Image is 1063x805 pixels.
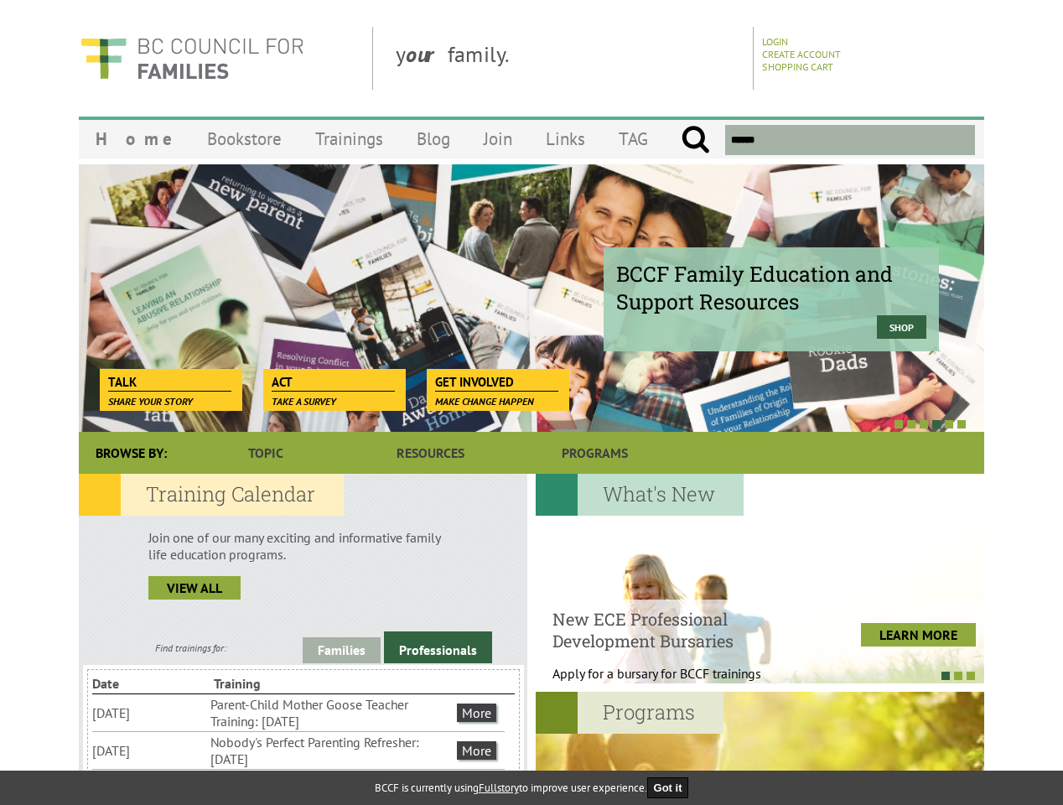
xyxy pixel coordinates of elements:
a: Home [79,119,190,158]
a: More [457,704,496,722]
a: TAG [602,119,665,158]
a: Login [762,35,788,48]
a: Bookstore [190,119,298,158]
a: Create Account [762,48,841,60]
button: Got it [647,777,689,798]
a: Join [467,119,529,158]
span: Get Involved [435,373,558,392]
li: [DATE] [92,703,207,723]
li: Date [92,673,210,693]
p: Apply for a bursary for BCCF trainings West... [552,665,803,699]
a: Shop [877,315,926,339]
span: Make change happen [435,395,534,408]
img: BC Council for FAMILIES [79,27,305,90]
div: Find trainings for: [79,641,303,654]
a: Trainings [298,119,400,158]
input: Submit [681,125,710,155]
a: Resources [348,432,512,474]
div: Browse By: [79,432,184,474]
span: BCCF Family Education and Support Resources [616,260,926,315]
a: More [457,741,496,760]
span: Share your story [108,395,193,408]
a: Links [529,119,602,158]
a: Topic [184,432,348,474]
a: Get Involved Make change happen [427,369,567,392]
a: Blog [400,119,467,158]
a: Act Take a survey [263,369,403,392]
h2: Programs [536,692,723,734]
strong: our [406,40,448,68]
h4: New ECE Professional Development Bursaries [552,608,803,652]
p: Join one of our many exciting and informative family life education programs. [148,529,458,563]
span: Talk [108,373,231,392]
li: Nobody's Perfect Parenting Refresher: [DATE] [210,732,454,769]
span: Act [272,373,395,392]
a: view all [148,576,241,600]
li: Training [214,673,332,693]
a: Shopping Cart [762,60,833,73]
li: [DATE] [92,740,207,761]
h2: What's New [536,474,744,516]
h2: Training Calendar [79,474,344,516]
span: Take a survey [272,395,336,408]
a: Families [303,637,381,663]
li: Parent-Child Mother Goose Teacher Training: [DATE] [210,694,454,731]
a: Fullstory [479,781,519,795]
div: y family. [382,27,754,90]
a: Talk Share your story [100,369,240,392]
a: Programs [513,432,677,474]
a: Professionals [384,631,492,663]
a: LEARN MORE [861,623,976,647]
